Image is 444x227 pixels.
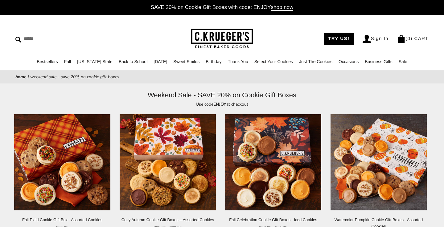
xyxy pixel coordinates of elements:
a: Thank You [228,59,248,64]
span: 0 [407,36,410,41]
a: Fall [64,59,71,64]
img: Fall Plaid Cookie Gift Box - Assorted Cookies [14,114,110,210]
a: (0) CART [397,36,429,41]
p: Use code at checkout [80,101,364,108]
a: Fall Celebration Cookie Gift Boxes - Iced Cookies [229,217,317,222]
a: Fall Plaid Cookie Gift Box - Assorted Cookies [22,217,102,222]
input: Search [15,34,113,43]
a: TRY US! [324,33,354,45]
a: Home [15,74,27,80]
img: C.KRUEGER'S [191,29,253,49]
a: Cozy Autumn Cookie Gift Boxes – Assorted Cookies [121,217,214,222]
span: | [28,74,29,80]
a: Business Gifts [365,59,392,64]
a: [US_STATE] State [77,59,113,64]
strong: ENJOY [213,101,226,107]
img: Account [363,35,371,43]
nav: breadcrumbs [15,73,429,80]
span: Weekend Sale - SAVE 20% on Cookie Gift Boxes [30,74,119,80]
img: Watercolor Pumpkin Cookie Gift Boxes - Assorted Cookies [331,114,427,210]
a: SAVE 20% on Cookie Gift Boxes with code: ENJOYshop now [151,4,294,11]
a: Occasions [339,59,359,64]
a: Just The Cookies [299,59,332,64]
a: Sign In [363,35,388,43]
img: Bag [397,35,405,43]
a: Sale [399,59,407,64]
a: Sweet Smiles [173,59,199,64]
a: Birthday [206,59,221,64]
img: Search [15,37,21,43]
a: [DATE] [154,59,167,64]
img: Cozy Autumn Cookie Gift Boxes – Assorted Cookies [120,114,216,210]
a: Bestsellers [37,59,58,64]
img: Fall Celebration Cookie Gift Boxes - Iced Cookies [225,114,321,210]
span: shop now [271,4,294,11]
a: Back to School [119,59,147,64]
h1: Weekend Sale - SAVE 20% on Cookie Gift Boxes [25,90,419,101]
a: Select Your Cookies [254,59,293,64]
